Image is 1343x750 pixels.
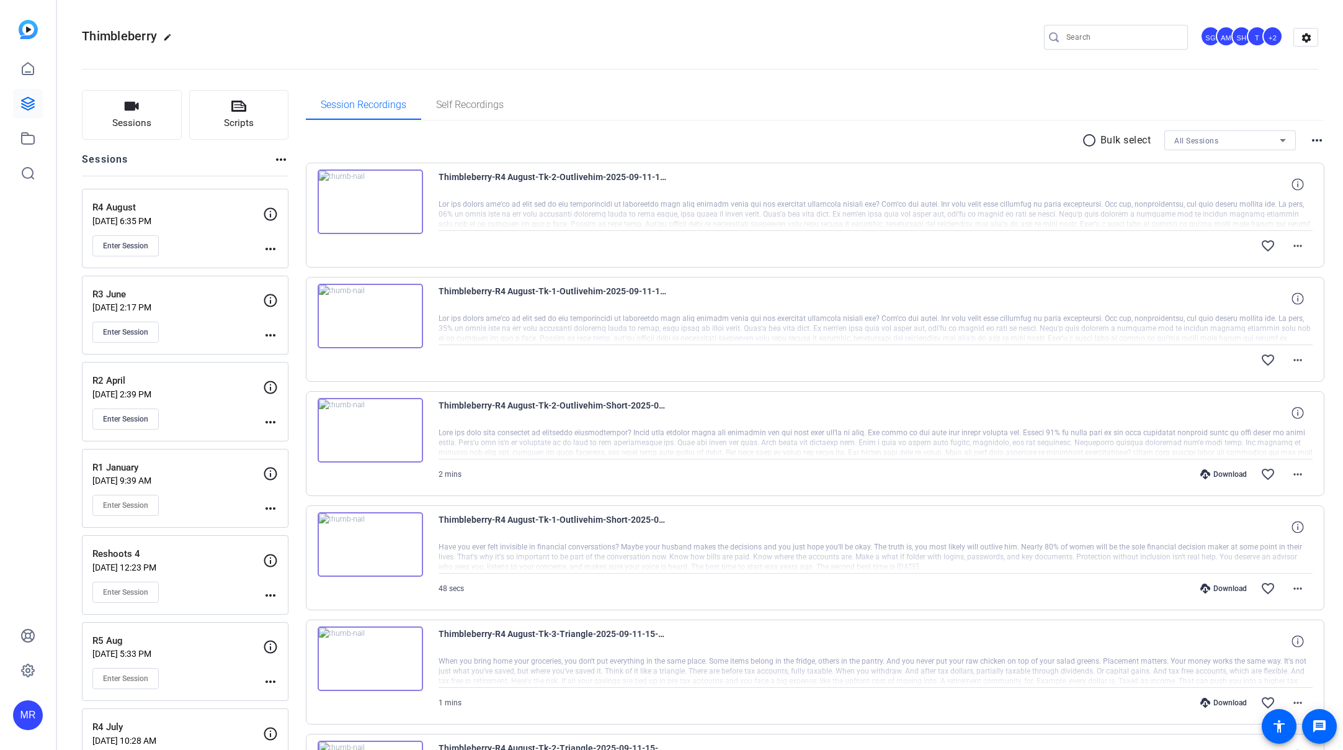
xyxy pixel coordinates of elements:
[1100,133,1151,148] p: Bulk select
[19,20,38,39] img: blue-gradient.svg
[92,409,159,430] button: Enter Session
[1262,26,1283,47] div: +2
[1231,26,1253,48] ngx-avatar: Sam Hale
[1260,695,1275,710] mat-icon: favorite_border
[263,415,278,430] mat-icon: more_horiz
[1260,467,1275,482] mat-icon: favorite_border
[1290,581,1305,596] mat-icon: more_horiz
[1200,26,1222,48] ngx-avatar: Sharon Gottula
[92,216,263,226] p: [DATE] 6:35 PM
[318,284,423,348] img: thumb-nail
[1066,30,1178,45] input: Search
[1294,29,1319,47] mat-icon: settings
[92,302,263,312] p: [DATE] 2:17 PM
[321,100,406,110] span: Session Recordings
[439,626,668,656] span: Thimbleberry-R4 August-Tk-3-Triangle-2025-09-11-15-32-36-921-0
[263,328,278,343] mat-icon: more_horiz
[103,241,148,251] span: Enter Session
[263,588,278,603] mat-icon: more_horiz
[103,414,148,424] span: Enter Session
[82,152,128,176] h2: Sessions
[318,169,423,234] img: thumb-nail
[13,700,43,730] div: MR
[263,501,278,516] mat-icon: more_horiz
[189,90,289,140] button: Scripts
[92,287,263,302] p: R3 June
[274,152,288,167] mat-icon: more_horiz
[92,461,263,475] p: R1 January
[263,674,278,689] mat-icon: more_horiz
[1260,581,1275,596] mat-icon: favorite_border
[92,201,263,215] p: R4 August
[439,169,668,199] span: Thimbleberry-R4 August-Tk-2-Outlivehim-2025-09-11-16-01-41-934-0
[1231,26,1252,47] div: SH
[163,33,178,48] mat-icon: edit
[436,100,504,110] span: Self Recordings
[103,674,148,684] span: Enter Session
[1247,26,1267,47] div: T
[1200,26,1221,47] div: SG
[1194,698,1253,708] div: Download
[318,626,423,691] img: thumb-nail
[1216,26,1236,47] div: AM
[1290,467,1305,482] mat-icon: more_horiz
[1260,238,1275,253] mat-icon: favorite_border
[92,547,263,561] p: Reshoots 4
[92,495,159,516] button: Enter Session
[1216,26,1238,48] ngx-avatar: Andrea Morningstar
[439,698,462,707] span: 1 mins
[439,284,668,314] span: Thimbleberry-R4 August-Tk-1-Outlivehim-2025-09-11-15-55-05-042-0
[439,398,668,428] span: Thimbleberry-R4 August-Tk-2-Outlivehim-Short-2025-09-11-15-49-03-302-0
[318,398,423,463] img: thumb-nail
[103,327,148,337] span: Enter Session
[1312,719,1327,734] mat-icon: message
[92,235,159,256] button: Enter Session
[92,562,263,572] p: [DATE] 12:23 PM
[92,634,263,648] p: R5 Aug
[92,476,263,486] p: [DATE] 9:39 AM
[1194,469,1253,479] div: Download
[1290,353,1305,368] mat-icon: more_horiz
[1272,719,1287,734] mat-icon: accessibility
[92,322,159,343] button: Enter Session
[92,374,263,388] p: R2 April
[82,90,182,140] button: Sessions
[1082,133,1100,148] mat-icon: radio_button_unchecked
[1260,353,1275,368] mat-icon: favorite_border
[92,668,159,689] button: Enter Session
[1174,137,1218,145] span: All Sessions
[224,116,254,130] span: Scripts
[103,587,148,597] span: Enter Session
[439,470,462,479] span: 2 mins
[92,582,159,603] button: Enter Session
[1310,133,1324,148] mat-icon: more_horiz
[439,512,668,542] span: Thimbleberry-R4 August-Tk-1-Outlivehim-Short-2025-09-11-15-46-52-037-0
[92,389,263,399] p: [DATE] 2:39 PM
[1290,695,1305,710] mat-icon: more_horiz
[1194,584,1253,594] div: Download
[92,736,263,746] p: [DATE] 10:28 AM
[263,242,278,256] mat-icon: more_horiz
[92,720,263,734] p: R4 July
[318,512,423,577] img: thumb-nail
[103,500,148,510] span: Enter Session
[92,649,263,659] p: [DATE] 5:33 PM
[112,116,151,130] span: Sessions
[82,29,157,43] span: Thimbleberry
[1247,26,1269,48] ngx-avatar: Taylor
[1290,238,1305,253] mat-icon: more_horiz
[439,584,464,593] span: 48 secs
